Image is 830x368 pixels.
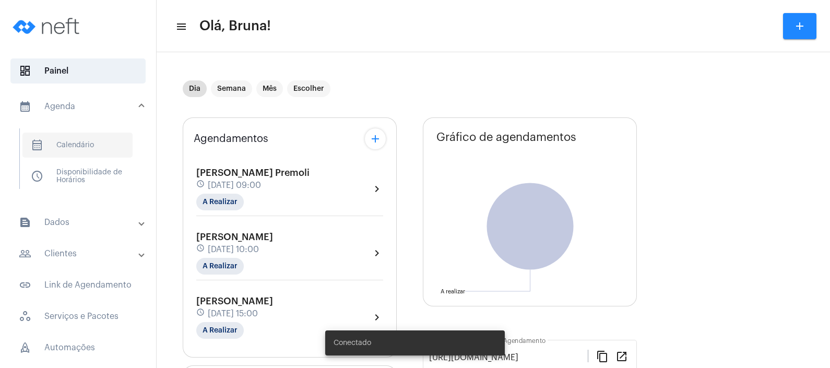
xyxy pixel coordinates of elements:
span: Painel [10,58,146,84]
span: Automações [10,335,146,360]
mat-expansion-panel-header: sidenav iconClientes [6,241,156,266]
span: [PERSON_NAME] [196,232,273,242]
mat-icon: chevron_right [371,247,383,259]
mat-chip: A Realizar [196,258,244,275]
span: Gráfico de agendamentos [436,131,576,144]
span: sidenav icon [19,310,31,323]
mat-icon: schedule [196,308,206,319]
mat-icon: chevron_right [371,183,383,195]
span: sidenav icon [19,341,31,354]
span: sidenav icon [31,170,43,183]
span: sidenav icon [31,139,43,151]
span: Serviços e Pacotes [10,304,146,329]
mat-icon: sidenav icon [19,279,31,291]
mat-icon: schedule [196,180,206,191]
mat-icon: chevron_right [371,311,383,324]
mat-panel-title: Agenda [19,100,139,113]
span: [DATE] 15:00 [208,309,258,318]
span: Link de Agendamento [10,272,146,298]
mat-chip: Escolher [287,80,330,97]
text: A realizar [441,289,465,294]
span: [DATE] 09:00 [208,181,261,190]
mat-icon: content_copy [596,350,609,362]
mat-expansion-panel-header: sidenav iconAgenda [6,90,156,123]
mat-chip: Mês [256,80,283,97]
mat-chip: Dia [183,80,207,97]
span: Olá, Bruna! [199,18,271,34]
span: Calendário [22,133,133,158]
mat-panel-title: Clientes [19,247,139,260]
span: [DATE] 10:00 [208,245,259,254]
span: Disponibilidade de Horários [22,164,133,189]
mat-icon: sidenav icon [175,20,186,33]
mat-icon: schedule [196,244,206,255]
mat-icon: add [369,133,382,145]
span: Agendamentos [194,133,268,145]
img: logo-neft-novo-2.png [8,5,87,47]
mat-icon: sidenav icon [19,100,31,113]
mat-chip: Semana [211,80,252,97]
mat-icon: sidenav icon [19,247,31,260]
span: Conectado [334,338,371,348]
span: [PERSON_NAME] Premoli [196,168,310,177]
mat-icon: open_in_new [615,350,628,362]
mat-chip: A Realizar [196,322,244,339]
mat-chip: A Realizar [196,194,244,210]
mat-panel-title: Dados [19,216,139,229]
span: sidenav icon [19,65,31,77]
mat-icon: add [793,20,806,32]
span: [PERSON_NAME] [196,296,273,306]
mat-icon: sidenav icon [19,216,31,229]
div: sidenav iconAgenda [6,123,156,204]
mat-expansion-panel-header: sidenav iconDados [6,210,156,235]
